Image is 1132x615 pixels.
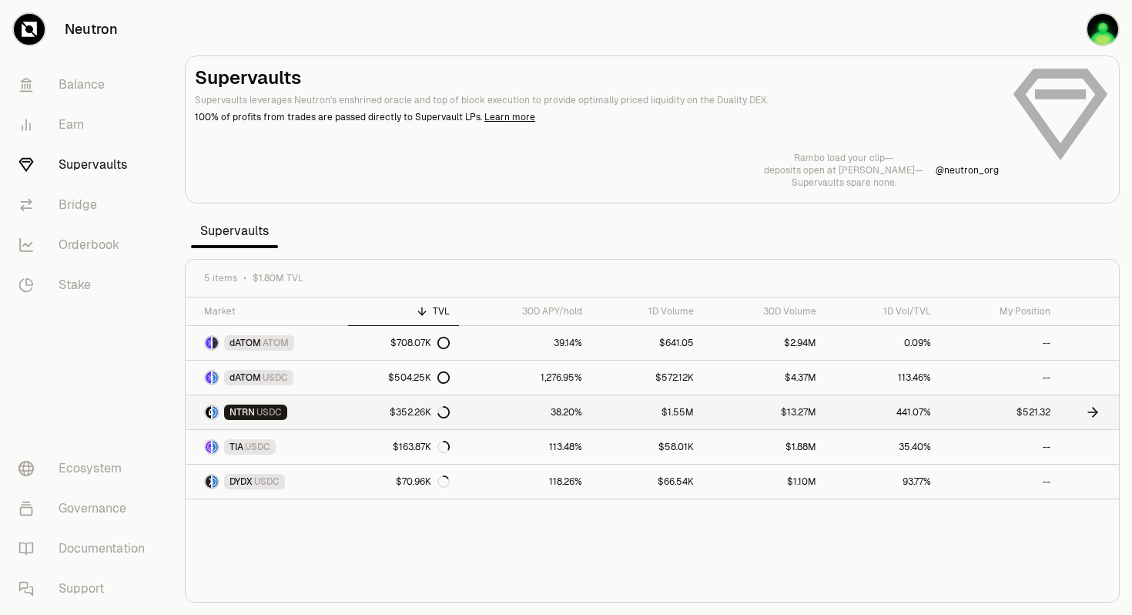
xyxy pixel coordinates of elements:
a: 441.07% [826,395,940,429]
a: 113.48% [459,430,591,464]
a: Balance [6,65,166,105]
div: 1D Volume [601,305,694,318]
a: Ecosystem [6,449,166,489]
p: deposits open at [PERSON_NAME]— [764,164,923,176]
p: Supervaults leverages Neutron's enshrined oracle and top of block execution to provide optimally ... [195,93,999,107]
a: 113.46% [826,361,940,395]
div: 30D APY/hold [468,305,581,318]
img: dATOM Logo [206,337,211,349]
a: 35.40% [826,430,940,464]
a: Support [6,569,166,609]
div: 1D Vol/TVL [835,305,931,318]
p: Rambo load your clip— [764,152,923,164]
a: Supervaults [6,145,166,185]
a: dATOM LogoUSDC LogodATOMUSDC [186,361,348,395]
div: $70.96K [396,476,450,488]
a: $13.27M [703,395,826,429]
span: USDC [263,371,288,384]
a: Stake [6,265,166,305]
span: TIA [229,441,243,453]
a: @neutron_org [936,164,999,176]
a: 0.09% [826,326,940,360]
a: dATOM LogoATOM LogodATOMATOM [186,326,348,360]
a: Learn more [484,111,535,123]
span: Supervaults [191,216,278,247]
p: @ neutron_org [936,164,999,176]
img: USDC Logo [213,441,218,453]
p: 100% of profits from trades are passed directly to Supervault LPs. [195,110,999,124]
a: Governance [6,489,166,529]
a: $352.26K [348,395,459,429]
a: -- [940,430,1060,464]
a: -- [940,326,1060,360]
a: Orderbook [6,225,166,265]
div: 30D Volume [712,305,816,318]
img: dATOM Logo [206,371,211,384]
a: $2.94M [703,326,826,360]
a: TIA LogoUSDC LogoTIAUSDC [186,430,348,464]
div: $163.87K [393,441,450,453]
a: -- [940,465,1060,499]
img: DYDX Logo [206,476,211,488]
span: ATOM [263,337,289,349]
div: $504.25K [388,371,450,384]
a: $708.07K [348,326,459,360]
a: $66.54K [591,465,703,499]
p: Supervaults spare none. [764,176,923,189]
a: Bridge [6,185,166,225]
h2: Supervaults [195,66,999,90]
span: DYDX [229,476,253,488]
span: 5 items [204,272,237,284]
img: TIA Logo [206,441,211,453]
a: $1.55M [591,395,703,429]
a: $521.32 [940,395,1060,429]
div: TVL [357,305,450,318]
a: DYDX LogoUSDC LogoDYDXUSDC [186,465,348,499]
a: Rambo load your clip—deposits open at [PERSON_NAME]—Supervaults spare none. [764,152,923,189]
span: NTRN [229,406,255,418]
span: USDC [245,441,270,453]
span: dATOM [229,337,261,349]
a: $163.87K [348,430,459,464]
img: USDC Logo [213,371,218,384]
div: $352.26K [390,406,450,418]
span: USDC [254,476,280,488]
a: $641.05 [591,326,703,360]
a: 93.77% [826,465,940,499]
div: $708.07K [390,337,450,349]
div: Market [204,305,339,318]
img: orange ledger lille [1087,14,1118,45]
a: -- [940,361,1060,395]
span: USDC [256,406,282,418]
a: $572.12K [591,361,703,395]
a: $70.96K [348,465,459,499]
a: $4.37M [703,361,826,395]
a: 118.26% [459,465,591,499]
a: Earn [6,105,166,145]
a: NTRN LogoUSDC LogoNTRNUSDC [186,395,348,429]
a: Documentation [6,529,166,569]
span: dATOM [229,371,261,384]
a: $58.01K [591,430,703,464]
a: $1.88M [703,430,826,464]
img: USDC Logo [213,476,218,488]
a: 1,276.95% [459,361,591,395]
a: 39.14% [459,326,591,360]
img: ATOM Logo [213,337,218,349]
a: $1.10M [703,465,826,499]
div: My Position [949,305,1050,318]
a: 38.20% [459,395,591,429]
a: $504.25K [348,361,459,395]
img: USDC Logo [213,406,218,418]
span: $1.80M TVL [253,272,303,284]
img: NTRN Logo [206,406,211,418]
